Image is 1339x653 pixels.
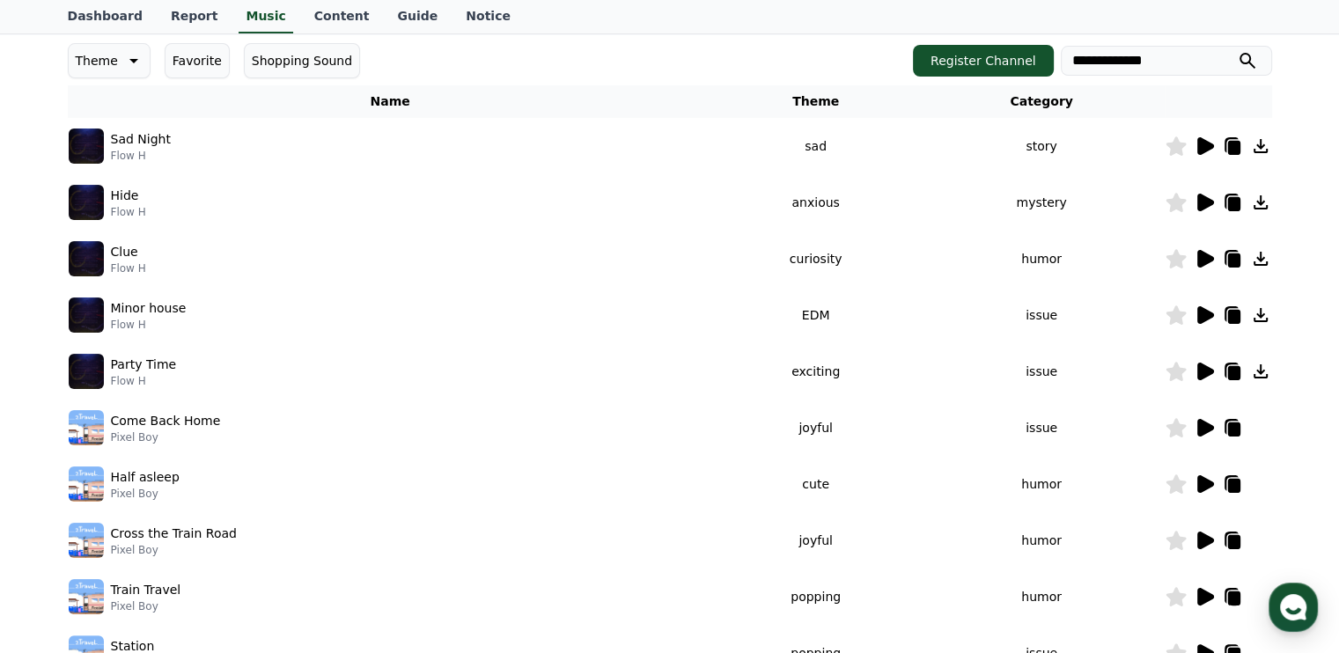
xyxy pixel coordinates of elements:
img: music [69,579,104,614]
span: Settings [261,533,304,547]
span: Messages [146,534,198,548]
p: Cross the Train Road [111,525,237,543]
button: Shopping Sound [244,43,360,78]
p: Flow H [111,261,146,275]
td: joyful [713,400,919,456]
p: Pixel Boy [111,487,180,501]
button: Favorite [165,43,230,78]
a: Home [5,507,116,551]
td: joyful [713,512,919,569]
img: music [69,185,104,220]
button: Theme [68,43,151,78]
td: issue [919,400,1165,456]
a: Settings [227,507,338,551]
p: Clue [111,243,138,261]
td: exciting [713,343,919,400]
td: sad [713,118,919,174]
td: popping [713,569,919,625]
a: Messages [116,507,227,551]
p: Theme [76,48,118,73]
p: Come Back Home [111,412,221,430]
td: issue [919,287,1165,343]
p: Sad Night [111,130,171,149]
img: music [69,128,104,164]
p: Pixel Boy [111,430,221,444]
th: Name [68,85,713,118]
td: humor [919,231,1165,287]
td: EDM [713,287,919,343]
p: Train Travel [111,581,181,599]
span: Home [45,533,76,547]
img: music [69,354,104,389]
td: issue [919,343,1165,400]
p: Flow H [111,374,177,388]
img: music [69,297,104,333]
p: Hide [111,187,139,205]
p: Flow H [111,205,146,219]
button: Register Channel [913,45,1054,77]
td: cute [713,456,919,512]
img: music [69,241,104,276]
p: Flow H [111,149,171,163]
img: music [69,523,104,558]
td: mystery [919,174,1165,231]
img: music [69,466,104,502]
td: anxious [713,174,919,231]
p: Party Time [111,356,177,374]
td: curiosity [713,231,919,287]
td: humor [919,456,1165,512]
p: Flow H [111,318,187,332]
p: Minor house [111,299,187,318]
p: Pixel Boy [111,543,237,557]
td: humor [919,569,1165,625]
th: Category [919,85,1165,118]
p: Pixel Boy [111,599,181,613]
td: humor [919,512,1165,569]
img: music [69,410,104,445]
p: Half asleep [111,468,180,487]
th: Theme [713,85,919,118]
td: story [919,118,1165,174]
